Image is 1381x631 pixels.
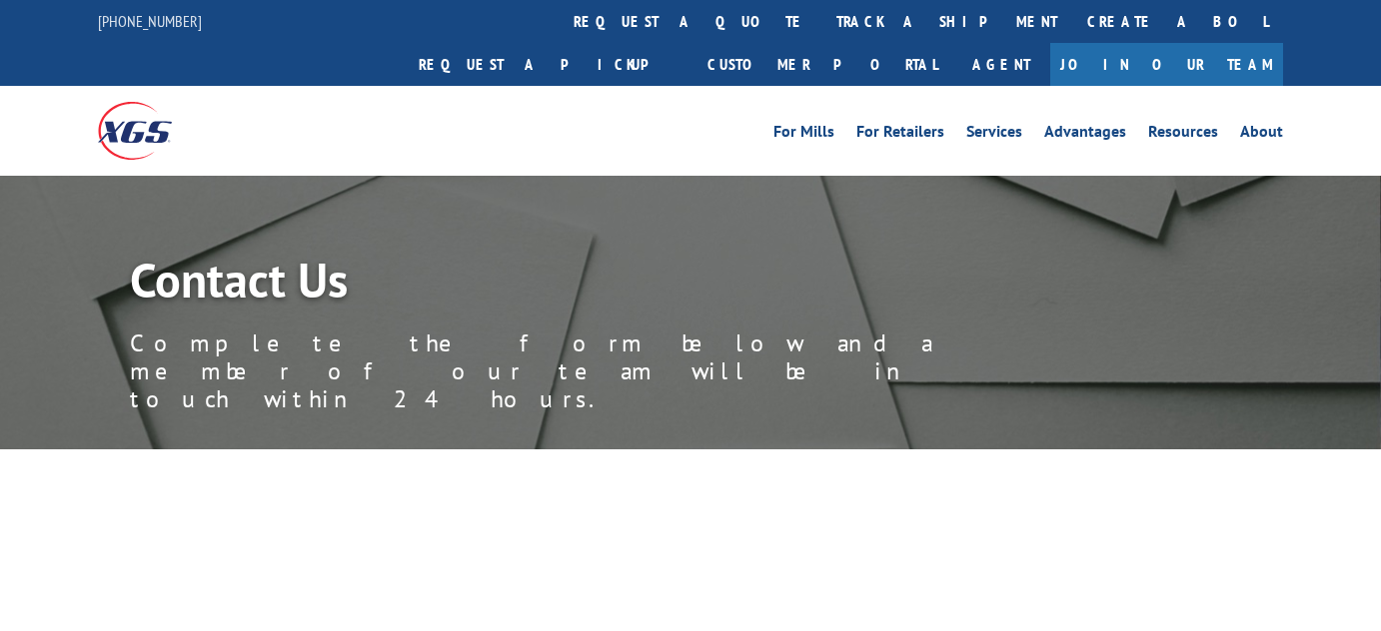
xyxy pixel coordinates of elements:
a: Join Our Team [1050,43,1283,86]
a: About [1240,124,1283,146]
a: Customer Portal [692,43,952,86]
a: For Mills [773,124,834,146]
a: Services [966,124,1022,146]
a: [PHONE_NUMBER] [98,11,202,31]
h1: Contact Us [130,256,1029,314]
a: For Retailers [856,124,944,146]
a: Request a pickup [404,43,692,86]
p: Complete the form below and a member of our team will be in touch within 24 hours. [130,329,1029,413]
a: Advantages [1044,124,1126,146]
a: Agent [952,43,1050,86]
a: Resources [1148,124,1218,146]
